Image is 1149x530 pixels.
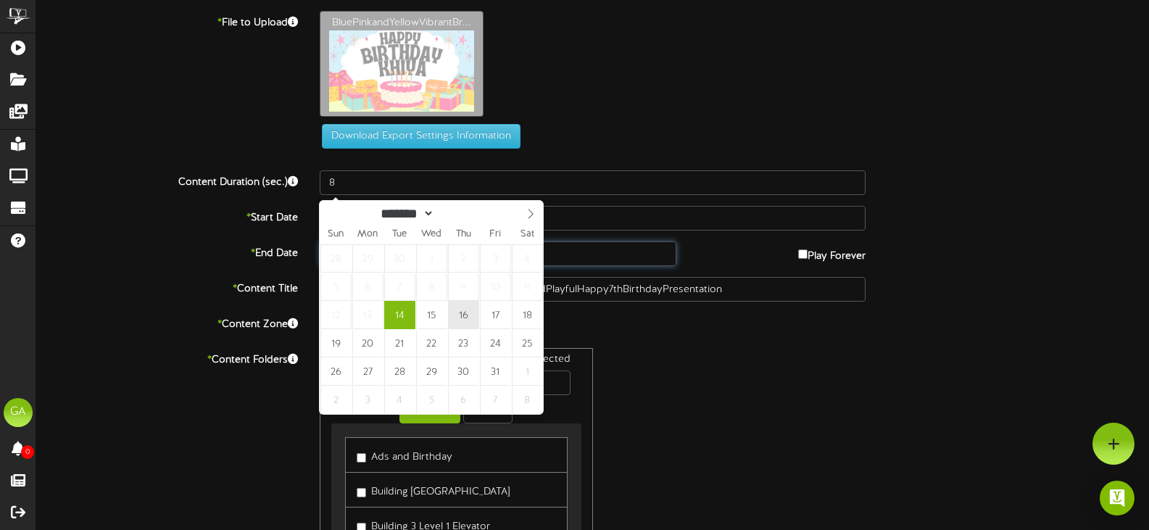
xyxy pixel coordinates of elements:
[357,480,510,500] label: Building [GEOGRAPHIC_DATA]
[357,488,366,497] input: Building [GEOGRAPHIC_DATA]
[1100,481,1135,515] div: Open Intercom Messenger
[798,249,808,259] input: Play Forever
[480,301,511,329] span: October 17, 2025
[448,244,479,273] span: October 2, 2025
[25,348,309,368] label: Content Folders
[512,357,543,386] span: November 1, 2025
[322,124,520,149] button: Download Export Settings Information
[25,241,309,261] label: End Date
[384,244,415,273] span: September 30, 2025
[384,273,415,301] span: October 7, 2025
[352,230,383,239] span: Mon
[25,277,309,297] label: Content Title
[416,386,447,414] span: November 5, 2025
[320,273,352,301] span: October 5, 2025
[352,357,383,386] span: October 27, 2025
[512,244,543,273] span: October 4, 2025
[448,357,479,386] span: October 30, 2025
[384,301,415,329] span: October 14, 2025
[512,301,543,329] span: October 18, 2025
[512,273,543,301] span: October 11, 2025
[25,11,309,30] label: File to Upload
[798,241,866,264] label: Play Forever
[384,357,415,386] span: October 28, 2025
[448,329,479,357] span: October 23, 2025
[320,244,352,273] span: September 28, 2025
[383,230,415,239] span: Tue
[512,329,543,357] span: October 25, 2025
[480,357,511,386] span: October 31, 2025
[480,386,511,414] span: November 7, 2025
[512,386,543,414] span: November 8, 2025
[480,244,511,273] span: October 3, 2025
[479,230,511,239] span: Fri
[434,206,486,221] input: Year
[25,312,309,332] label: Content Zone
[416,273,447,301] span: October 8, 2025
[352,273,383,301] span: October 6, 2025
[480,273,511,301] span: October 10, 2025
[448,386,479,414] span: November 6, 2025
[384,329,415,357] span: October 21, 2025
[448,301,479,329] span: October 16, 2025
[416,329,447,357] span: October 22, 2025
[447,230,479,239] span: Thu
[320,230,352,239] span: Sun
[416,357,447,386] span: October 29, 2025
[320,277,866,302] input: Title of this Content
[320,329,352,357] span: October 19, 2025
[352,329,383,357] span: October 20, 2025
[415,230,447,239] span: Wed
[320,386,352,414] span: November 2, 2025
[352,301,383,329] span: October 13, 2025
[357,445,452,465] label: Ads and Birthday
[384,386,415,414] span: November 4, 2025
[320,357,352,386] span: October 26, 2025
[21,445,34,459] span: 0
[416,301,447,329] span: October 15, 2025
[357,453,366,463] input: Ads and Birthday
[315,131,520,142] a: Download Export Settings Information
[352,244,383,273] span: September 29, 2025
[416,244,447,273] span: October 1, 2025
[25,206,309,225] label: Start Date
[320,301,352,329] span: October 12, 2025
[352,386,383,414] span: November 3, 2025
[480,329,511,357] span: October 24, 2025
[511,230,543,239] span: Sat
[448,273,479,301] span: October 9, 2025
[4,398,33,427] div: GA
[25,170,309,190] label: Content Duration (sec.)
